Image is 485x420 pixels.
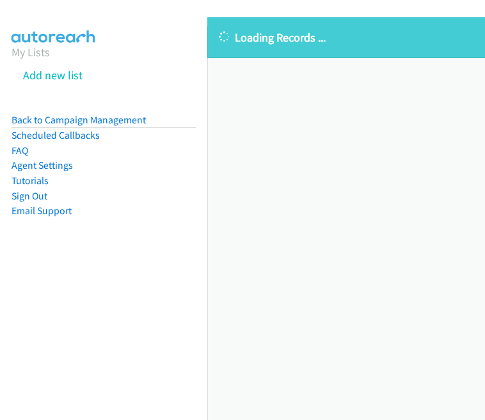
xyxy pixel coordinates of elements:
a: Sign Out [12,190,47,202]
p: Loading Records ... [219,29,473,46]
a: My Lists [12,45,50,59]
a: Email Support [12,205,72,217]
a: Scheduled Callbacks [12,129,100,141]
a: Agent Settings [12,159,73,171]
a: Tutorials [12,175,49,187]
a: FAQ [12,144,28,157]
a: Back to Campaign Management [12,114,146,126]
a: Add new list [23,68,83,82]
